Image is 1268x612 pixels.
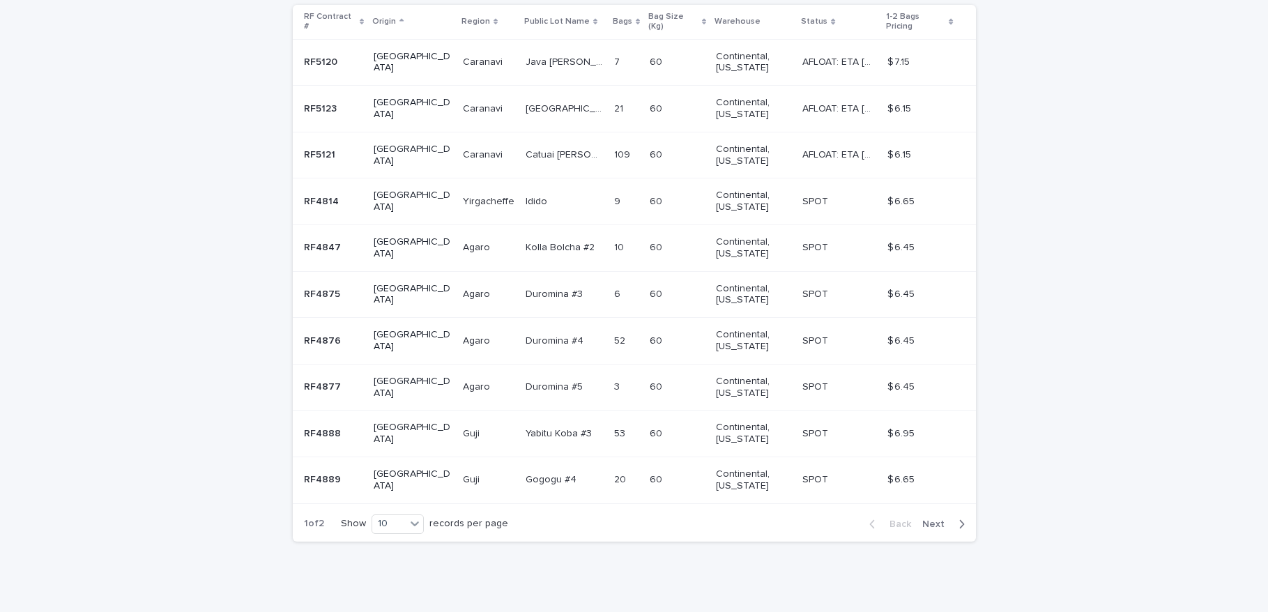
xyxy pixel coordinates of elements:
p: RF4875 [304,286,343,300]
p: SPOT [802,471,831,486]
p: [GEOGRAPHIC_DATA] [374,97,451,121]
p: $ 6.15 [887,100,914,115]
p: Caranavi [463,54,505,68]
p: SPOT [802,286,831,300]
tr: RF5121RF5121 [GEOGRAPHIC_DATA]CaranaviCaranavi Catuai [PERSON_NAME]Catuai [PERSON_NAME] 109109 60... [293,132,976,178]
p: $ 6.45 [887,332,917,347]
p: 60 [650,425,665,440]
p: Duromina #4 [526,332,586,347]
p: Public Lot Name [524,14,590,29]
tr: RF4888RF4888 [GEOGRAPHIC_DATA]GujiGuji Yabitu Koba #3Yabitu Koba #3 5353 6060 Continental, [US_ST... [293,411,976,457]
p: 60 [650,239,665,254]
p: RF4876 [304,332,344,347]
p: RF4814 [304,193,342,208]
p: SPOT [802,332,831,347]
p: Yabitu Koba #3 [526,425,595,440]
p: Show [341,518,366,530]
p: [GEOGRAPHIC_DATA] [374,236,451,260]
tr: RF4889RF4889 [GEOGRAPHIC_DATA]GujiGuji Gogogu #4Gogogu #4 2020 6060 Continental, [US_STATE] SPOTS... [293,457,976,503]
p: Status [801,14,827,29]
p: [GEOGRAPHIC_DATA] [526,100,606,115]
div: 10 [372,517,406,531]
p: AFLOAT: ETA 10-15-2025 [802,100,879,115]
p: 60 [650,332,665,347]
button: Back [858,518,917,530]
p: 21 [614,100,626,115]
p: $ 6.45 [887,378,917,393]
p: Agaro [463,378,493,393]
p: 60 [650,54,665,68]
p: Caranavi [463,146,505,161]
p: RF5121 [304,146,338,161]
p: RF Contract # [304,9,357,35]
p: records per page [429,518,508,530]
p: 60 [650,286,665,300]
p: Agaro [463,286,493,300]
tr: RF4877RF4877 [GEOGRAPHIC_DATA]AgaroAgaro Duromina #5Duromina #5 33 6060 Continental, [US_STATE] S... [293,364,976,411]
p: [GEOGRAPHIC_DATA] [374,376,451,399]
p: [GEOGRAPHIC_DATA] [374,422,451,445]
p: Bags [613,14,632,29]
p: Idido [526,193,550,208]
p: RF4847 [304,239,344,254]
p: 53 [614,425,628,440]
p: RF4877 [304,378,344,393]
tr: RF4847RF4847 [GEOGRAPHIC_DATA]AgaroAgaro Kolla Bolcha #2Kolla Bolcha #2 1010 6060 Continental, [U... [293,224,976,271]
p: Guji [463,425,482,440]
p: Warehouse [715,14,761,29]
tr: RF5123RF5123 [GEOGRAPHIC_DATA]CaranaviCaranavi [GEOGRAPHIC_DATA][GEOGRAPHIC_DATA] 2121 6060 Conti... [293,86,976,132]
p: Bag Size (Kg) [648,9,698,35]
p: 1-2 Bags Pricing [886,9,945,35]
button: Next [917,518,976,530]
p: 1 of 2 [293,507,335,541]
p: 60 [650,146,665,161]
p: AFLOAT: ETA 10-15-2025 [802,146,879,161]
p: [GEOGRAPHIC_DATA] [374,283,451,307]
p: 7 [614,54,622,68]
p: Gogogu #4 [526,471,579,486]
p: 52 [614,332,628,347]
p: Duromina #3 [526,286,586,300]
p: SPOT [802,193,831,208]
p: SPOT [802,425,831,440]
p: $ 6.45 [887,286,917,300]
p: $ 6.65 [887,193,917,208]
p: [GEOGRAPHIC_DATA] [374,51,451,75]
tr: RF4814RF4814 [GEOGRAPHIC_DATA]YirgacheffeYirgacheffe IdidoIdido 99 6060 Continental, [US_STATE] S... [293,178,976,225]
p: Guji [463,471,482,486]
p: Agaro [463,239,493,254]
p: 60 [650,471,665,486]
p: Kolla Bolcha #2 [526,239,597,254]
p: RF4889 [304,471,344,486]
p: [GEOGRAPHIC_DATA] [374,190,451,213]
p: Origin [372,14,396,29]
p: Java [PERSON_NAME] [526,54,606,68]
p: SPOT [802,378,831,393]
span: Next [922,519,953,529]
p: $ 6.95 [887,425,917,440]
p: 60 [650,100,665,115]
p: 20 [614,471,629,486]
p: Caranavi [463,100,505,115]
p: Duromina #5 [526,378,586,393]
p: $ 6.45 [887,239,917,254]
p: [GEOGRAPHIC_DATA] [374,329,451,353]
p: 6 [614,286,623,300]
p: [GEOGRAPHIC_DATA] [374,468,451,492]
p: [GEOGRAPHIC_DATA] [374,144,451,167]
p: SPOT [802,239,831,254]
tr: RF4876RF4876 [GEOGRAPHIC_DATA]AgaroAgaro Duromina #4Duromina #4 5252 6060 Continental, [US_STATE]... [293,318,976,365]
tr: RF4875RF4875 [GEOGRAPHIC_DATA]AgaroAgaro Duromina #3Duromina #3 66 6060 Continental, [US_STATE] S... [293,271,976,318]
p: AFLOAT: ETA 10-15-2025 [802,54,879,68]
p: Catuai [PERSON_NAME] [526,146,606,161]
p: Yirgacheffe [463,193,517,208]
p: 3 [614,378,622,393]
p: RF4888 [304,425,344,440]
span: Back [881,519,911,529]
p: Agaro [463,332,493,347]
p: Region [461,14,490,29]
p: 60 [650,378,665,393]
p: RF5120 [304,54,340,68]
p: 109 [614,146,633,161]
p: $ 6.15 [887,146,914,161]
